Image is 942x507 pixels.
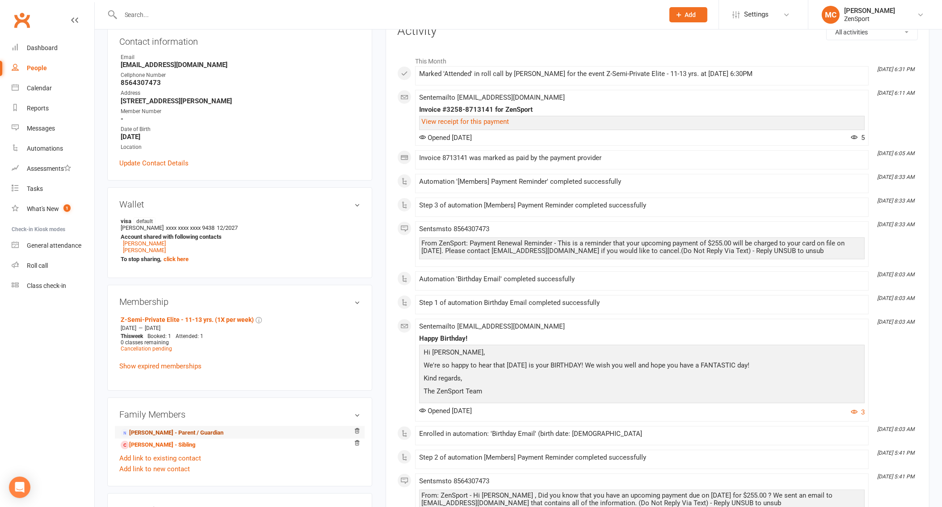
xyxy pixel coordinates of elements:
[119,410,360,419] h3: Family Members
[121,79,360,87] strong: 8564307473
[217,224,238,231] span: 12/2027
[121,125,360,134] div: Date of Birth
[12,118,94,139] a: Messages
[27,125,55,132] div: Messages
[12,159,94,179] a: Assessments
[12,179,94,199] a: Tasks
[419,299,865,307] div: Step 1 of automation Birthday Email completed successfully
[119,362,202,370] a: Show expired memberships
[121,256,356,262] strong: To stop sharing,
[877,295,914,301] i: [DATE] 8:03 AM
[119,199,360,209] h3: Wallet
[419,93,565,101] span: Sent email to [EMAIL_ADDRESS][DOMAIN_NAME]
[27,242,81,249] div: General attendance
[9,477,30,498] div: Open Intercom Messenger
[844,7,895,15] div: [PERSON_NAME]
[397,24,918,38] h3: Activity
[121,97,360,105] strong: [STREET_ADDRESS][PERSON_NAME]
[12,236,94,256] a: General attendance kiosk mode
[121,233,356,240] strong: Account shared with following contacts
[118,333,145,339] div: week
[419,322,565,330] span: Sent email to [EMAIL_ADDRESS][DOMAIN_NAME]
[877,271,914,278] i: [DATE] 8:03 AM
[877,198,914,204] i: [DATE] 8:33 AM
[877,174,914,180] i: [DATE] 8:33 AM
[123,247,166,253] a: [PERSON_NAME]
[121,133,360,141] strong: [DATE]
[877,90,914,96] i: [DATE] 6:11 AM
[12,58,94,78] a: People
[685,11,696,18] span: Add
[844,15,895,23] div: ZenSport
[877,66,914,72] i: [DATE] 6:31 PM
[419,225,489,233] span: Sent sms to 8564307473
[419,202,865,209] div: Step 3 of automation [Members] Payment Reminder completed successfully
[877,150,914,156] i: [DATE] 6:05 AM
[119,158,189,169] a: Update Contact Details
[119,33,360,46] h3: Contact information
[119,464,190,474] a: Add link to new contact
[121,346,172,352] a: Cancellation pending
[119,297,360,307] h3: Membership
[27,84,52,92] div: Calendar
[424,374,462,382] span: Kind regards,
[147,333,171,339] span: Booked: 1
[419,70,865,78] div: Marked 'Attended' in roll call by [PERSON_NAME] for the event Z-Semi-Private Elite - 11-13 yrs. a...
[744,4,769,25] span: Settings
[419,154,865,162] div: Invoice 8713141 was marked as paid by the payment provider
[877,473,914,480] i: [DATE] 5:41 PM
[121,325,136,331] span: [DATE]
[12,98,94,118] a: Reports
[27,145,63,152] div: Automations
[421,347,862,360] p: Hi [PERSON_NAME],
[121,143,360,152] div: Location
[419,430,865,438] div: Enrolled in automation: 'Birthday Email' (birth date: [DEMOGRAPHIC_DATA]
[421,240,862,255] div: From ZenSport: Payment Renewal Reminder - This is a reminder that your upcoming payment of $255.0...
[12,199,94,219] a: What's New1
[12,276,94,296] a: Class kiosk mode
[12,78,94,98] a: Calendar
[27,185,43,192] div: Tasks
[851,407,865,418] button: 3
[419,275,865,283] div: Automation 'Birthday Email' completed successfully
[877,426,914,432] i: [DATE] 8:03 AM
[118,325,360,332] div: —
[119,216,360,264] li: [PERSON_NAME]
[27,64,47,72] div: People
[118,8,658,21] input: Search...
[121,440,195,450] a: [PERSON_NAME] - Sibling
[27,105,49,112] div: Reports
[12,256,94,276] a: Roll call
[419,134,472,142] span: Opened [DATE]
[851,134,865,142] span: 5
[877,221,914,228] i: [DATE] 8:33 AM
[121,217,356,224] strong: visa
[419,477,489,485] span: Sent sms to 8564307473
[419,454,865,461] div: Step 2 of automation [Members] Payment Reminder completed successfully
[121,333,131,339] span: This
[27,44,58,51] div: Dashboard
[176,333,203,339] span: Attended: 1
[669,7,707,22] button: Add
[121,428,223,438] a: [PERSON_NAME] - Parent / Guardian
[12,38,94,58] a: Dashboard
[421,118,509,126] a: View receipt for this payment
[421,386,862,399] p: The ZenSport Team
[119,453,201,464] a: Add link to existing contact
[121,107,360,116] div: Member Number
[397,52,918,66] li: This Month
[123,240,166,247] a: [PERSON_NAME]
[121,53,360,62] div: Email
[27,205,59,212] div: What's New
[134,217,156,224] span: default
[419,178,865,186] div: Automation '[Members] Payment Reminder' completed successfully
[166,224,214,231] span: xxxx xxxx xxxx 9438
[27,282,66,289] div: Class check-in
[419,106,865,114] div: Invoice #3258-8713141 for ZenSport
[121,115,360,123] strong: -
[164,256,189,262] a: click here
[27,165,71,172] div: Assessments
[145,325,160,331] span: [DATE]
[822,6,840,24] div: MC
